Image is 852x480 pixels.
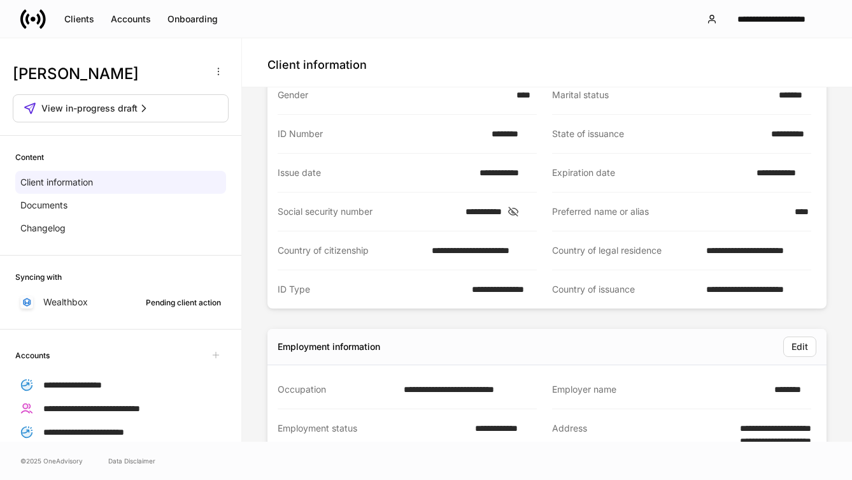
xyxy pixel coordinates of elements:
[167,13,218,25] div: Onboarding
[15,151,44,163] h6: Content
[43,296,88,309] p: Wealthbox
[278,166,472,179] div: Issue date
[206,345,226,365] span: Unavailable with outstanding requests for information
[108,456,155,466] a: Data Disclaimer
[783,337,816,357] button: Edit
[552,283,699,296] div: Country of issuance
[278,205,458,218] div: Social security number
[552,205,787,218] div: Preferred name or alias
[103,9,159,29] button: Accounts
[278,383,396,396] div: Occupation
[41,102,138,115] span: View in-progress draft
[552,422,705,447] div: Address
[15,271,62,283] h6: Syncing with
[552,89,771,101] div: Marital status
[792,340,808,353] div: Edit
[278,340,380,353] div: Employment information
[278,283,464,296] div: ID Type
[278,127,484,140] div: ID Number
[278,422,467,447] div: Employment status
[20,456,83,466] span: © 2025 OneAdvisory
[552,383,767,396] div: Employer name
[13,94,229,122] button: View in-progress draft
[111,13,151,25] div: Accounts
[278,89,509,101] div: Gender
[146,296,221,309] div: Pending client action
[267,57,367,73] h4: Client information
[56,9,103,29] button: Clients
[15,291,226,314] a: WealthboxPending client action
[15,194,226,217] a: Documents
[15,171,226,194] a: Client information
[278,244,424,257] div: Country of citizenship
[552,244,699,257] div: Country of legal residence
[15,217,226,240] a: Changelog
[159,9,226,29] button: Onboarding
[20,199,67,212] p: Documents
[552,166,749,179] div: Expiration date
[64,13,94,25] div: Clients
[20,222,66,235] p: Changelog
[552,127,763,140] div: State of issuance
[13,64,203,84] h3: [PERSON_NAME]
[20,176,93,189] p: Client information
[15,349,50,361] h6: Accounts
